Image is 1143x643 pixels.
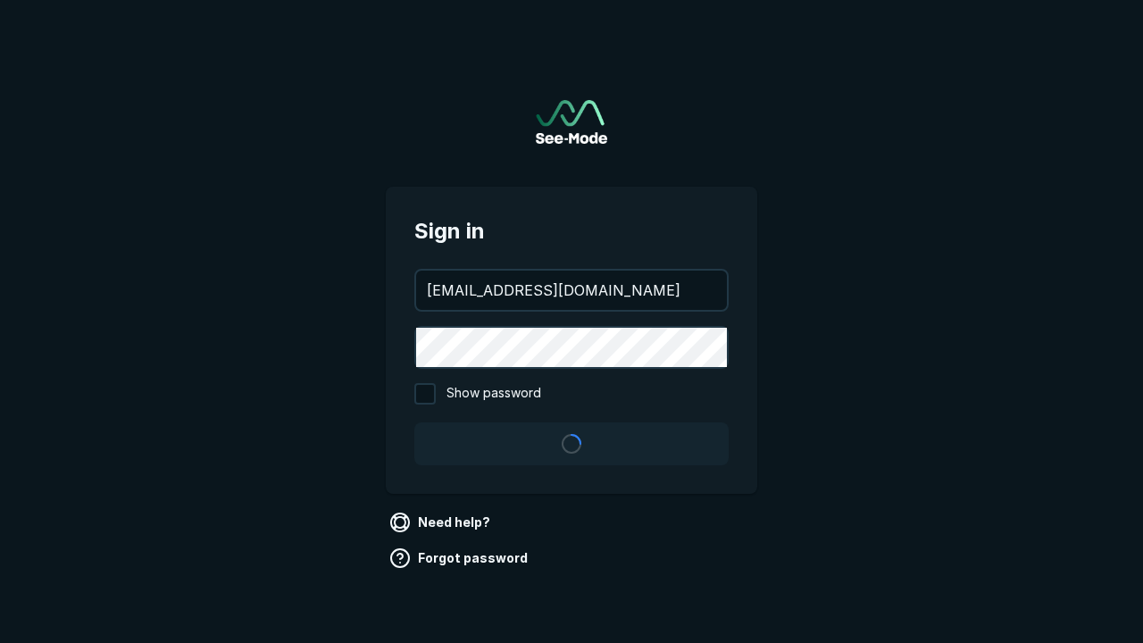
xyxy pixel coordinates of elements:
span: Sign in [414,215,729,247]
a: Go to sign in [536,100,607,144]
span: Show password [446,383,541,405]
img: See-Mode Logo [536,100,607,144]
input: your@email.com [416,271,727,310]
a: Need help? [386,508,497,537]
a: Forgot password [386,544,535,572]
